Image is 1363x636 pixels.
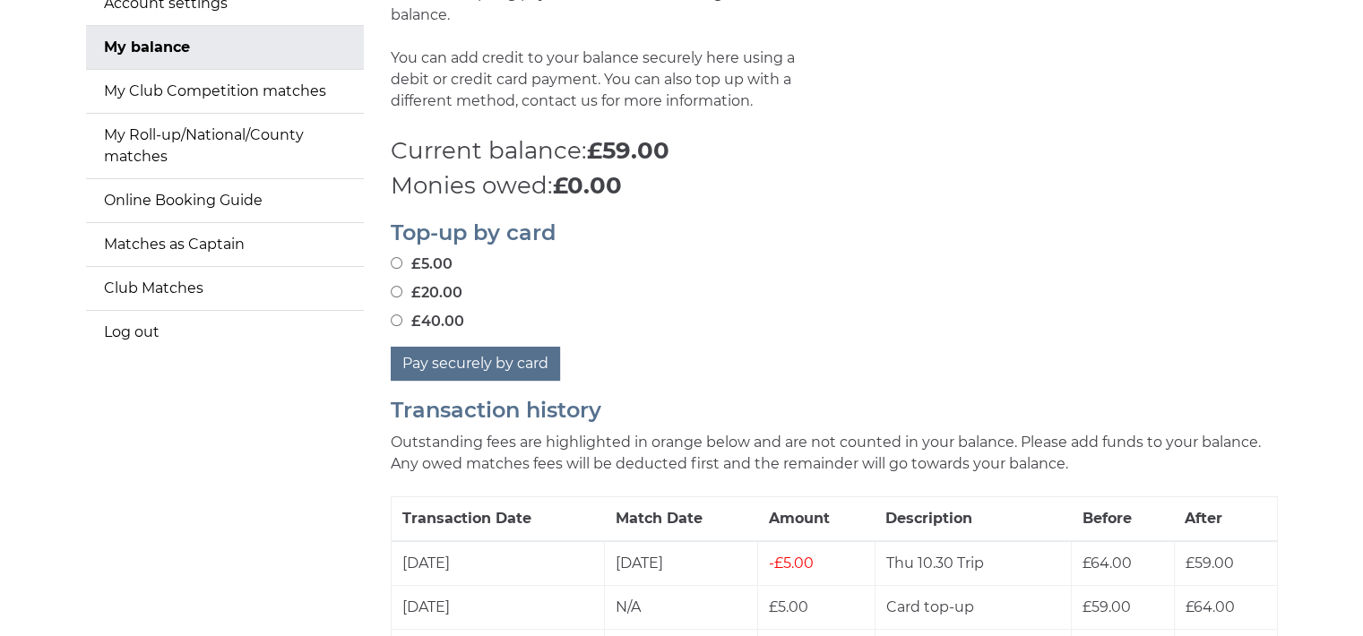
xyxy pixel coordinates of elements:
label: £5.00 [391,254,453,275]
button: Pay securely by card [391,347,560,381]
p: Outstanding fees are highlighted in orange below and are not counted in your balance. Please add ... [391,432,1278,475]
strong: £0.00 [553,171,622,200]
span: £64.00 [1083,554,1132,572]
span: £59.00 [1186,554,1234,572]
a: Club Matches [86,267,364,310]
span: £59.00 [1083,598,1131,615]
input: £40.00 [391,314,402,326]
strong: £59.00 [587,136,669,165]
h2: Top-up by card [391,221,1278,245]
td: [DATE] [391,541,605,586]
td: Thu 10.30 Trip [875,541,1071,586]
th: Before [1072,496,1175,541]
h2: Transaction history [391,399,1278,422]
label: £40.00 [391,311,464,332]
th: After [1174,496,1277,541]
td: Card top-up [875,585,1071,629]
td: N/A [605,585,758,629]
a: Log out [86,311,364,354]
th: Amount [758,496,875,541]
a: Online Booking Guide [86,179,364,222]
a: My Roll-up/National/County matches [86,114,364,178]
th: Match Date [605,496,758,541]
th: Transaction Date [391,496,605,541]
a: Matches as Captain [86,223,364,266]
p: Monies owed: [391,168,1278,203]
span: £5.00 [769,598,808,615]
td: [DATE] [605,541,758,586]
p: Current balance: [391,133,1278,168]
th: Description [875,496,1071,541]
input: £5.00 [391,257,402,269]
span: £5.00 [769,554,814,572]
a: My balance [86,26,364,69]
input: £20.00 [391,286,402,297]
span: £64.00 [1186,598,1235,615]
a: My Club Competition matches [86,70,364,113]
label: £20.00 [391,282,462,304]
td: [DATE] [391,585,605,629]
